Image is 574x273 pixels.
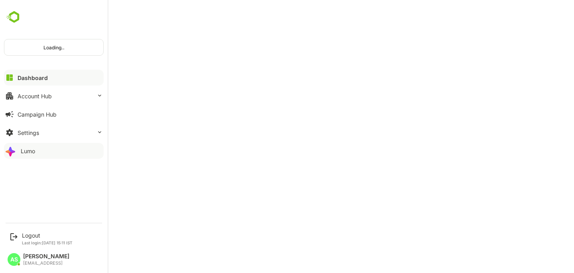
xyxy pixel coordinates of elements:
[8,253,20,266] div: AS
[18,74,48,81] div: Dashboard
[22,240,73,245] p: Last login: [DATE] 15:11 IST
[4,125,104,140] button: Settings
[4,70,104,86] button: Dashboard
[23,261,69,266] div: [EMAIL_ADDRESS]
[22,232,73,239] div: Logout
[21,148,35,154] div: Lumo
[23,253,69,260] div: [PERSON_NAME]
[4,106,104,122] button: Campaign Hub
[4,10,24,25] img: undefinedjpg
[18,93,52,99] div: Account Hub
[4,143,104,159] button: Lumo
[4,39,103,55] div: Loading..
[18,111,57,118] div: Campaign Hub
[4,88,104,104] button: Account Hub
[18,129,39,136] div: Settings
